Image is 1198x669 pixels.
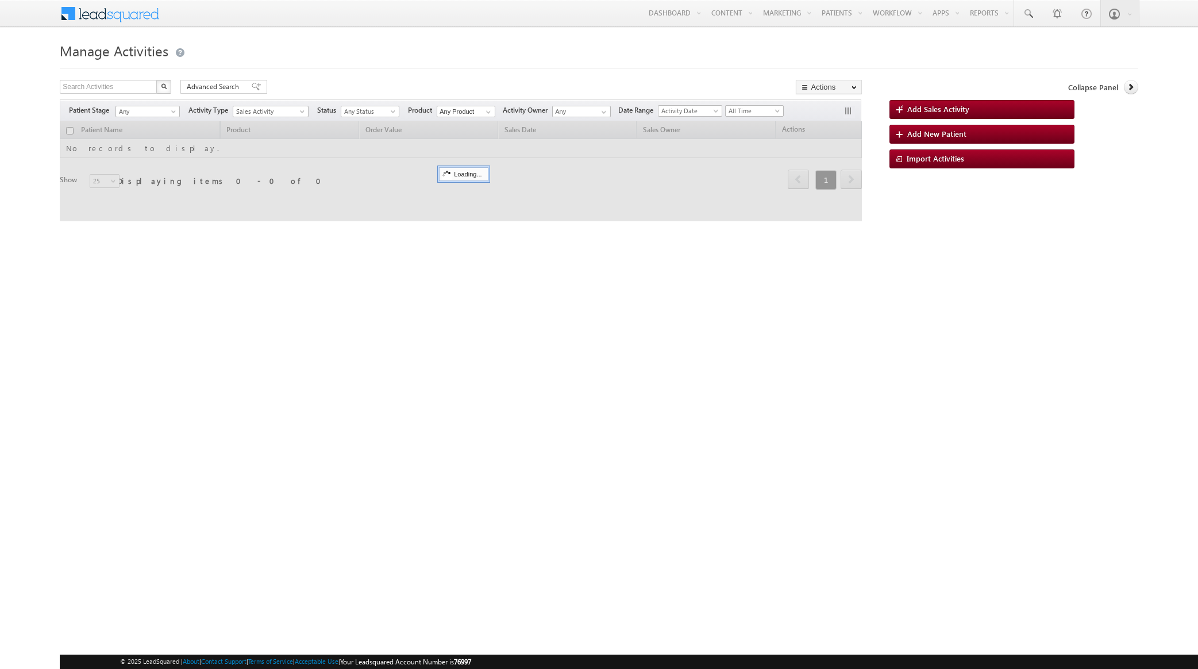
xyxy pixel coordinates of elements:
[725,105,784,117] a: All Time
[161,83,167,89] img: Search
[115,106,180,117] a: Any
[188,105,233,116] span: Activity Type
[187,82,242,92] span: Advanced Search
[552,106,611,117] input: Type to Search
[340,658,471,666] span: Your Leadsquared Account Number is
[618,105,658,116] span: Date Range
[120,656,471,667] span: © 2025 LeadSquared | | | | |
[658,105,722,117] a: Activity Date
[341,106,399,117] a: Any Status
[295,658,338,665] a: Acceptable Use
[1068,82,1118,93] span: Collapse Panel
[503,105,552,116] span: Activity Owner
[907,129,966,139] span: Add New Patient
[658,106,718,116] span: Activity Date
[69,105,114,116] span: Patient Stage
[233,106,303,117] span: Sales Activity
[408,105,437,116] span: Product
[60,41,168,60] span: Manage Activities
[341,106,396,117] span: Any Status
[233,106,309,117] a: Sales Activity
[454,658,471,666] span: 76997
[907,153,964,163] span: Import Activities
[201,658,246,665] a: Contact Support
[183,658,199,665] a: About
[248,658,293,665] a: Terms of Service
[796,80,862,94] button: Actions
[726,106,780,116] span: All Time
[116,106,176,117] span: Any
[437,106,495,117] input: Type to Search
[595,106,610,118] a: Show All Items
[317,105,341,116] span: Status
[907,104,969,114] span: Add Sales Activity
[439,167,488,181] div: Loading...
[480,106,494,118] a: Show All Items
